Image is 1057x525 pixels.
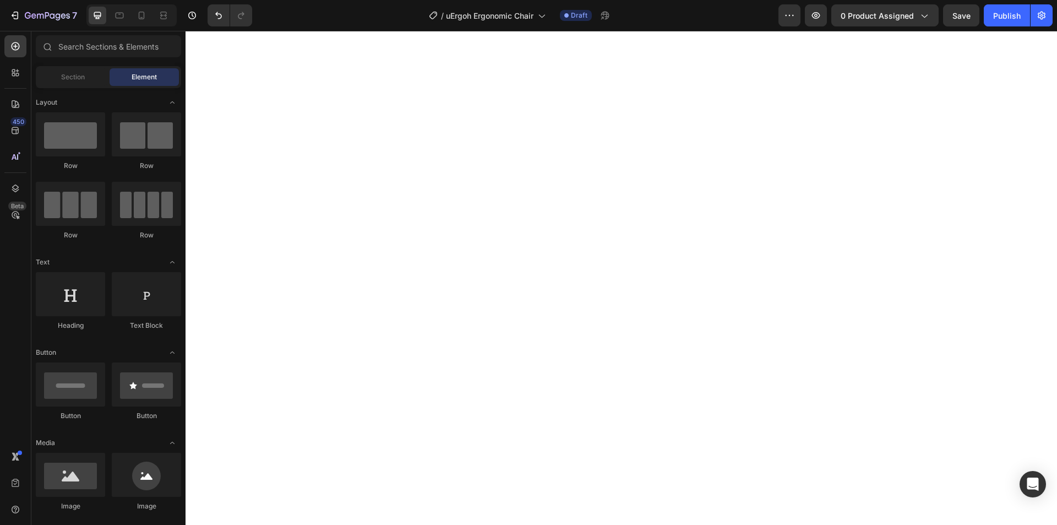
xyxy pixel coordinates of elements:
[132,72,157,82] span: Element
[36,411,105,421] div: Button
[8,202,26,210] div: Beta
[112,411,181,421] div: Button
[112,321,181,331] div: Text Block
[841,10,914,21] span: 0 product assigned
[993,10,1021,21] div: Publish
[61,72,85,82] span: Section
[36,348,56,358] span: Button
[186,31,1057,525] iframe: Design area
[571,10,587,20] span: Draft
[831,4,939,26] button: 0 product assigned
[943,4,979,26] button: Save
[10,117,26,126] div: 450
[36,98,57,107] span: Layout
[112,501,181,511] div: Image
[36,257,50,267] span: Text
[446,10,533,21] span: uErgoh Ergonomic Chair
[164,94,181,111] span: Toggle open
[1020,471,1046,497] div: Open Intercom Messenger
[952,11,971,20] span: Save
[164,434,181,452] span: Toggle open
[164,253,181,271] span: Toggle open
[36,321,105,331] div: Heading
[36,35,181,57] input: Search Sections & Elements
[112,161,181,171] div: Row
[36,501,105,511] div: Image
[36,438,55,448] span: Media
[208,4,252,26] div: Undo/Redo
[4,4,82,26] button: 7
[164,344,181,361] span: Toggle open
[36,161,105,171] div: Row
[112,230,181,240] div: Row
[441,10,444,21] span: /
[36,230,105,240] div: Row
[984,4,1030,26] button: Publish
[72,9,77,22] p: 7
